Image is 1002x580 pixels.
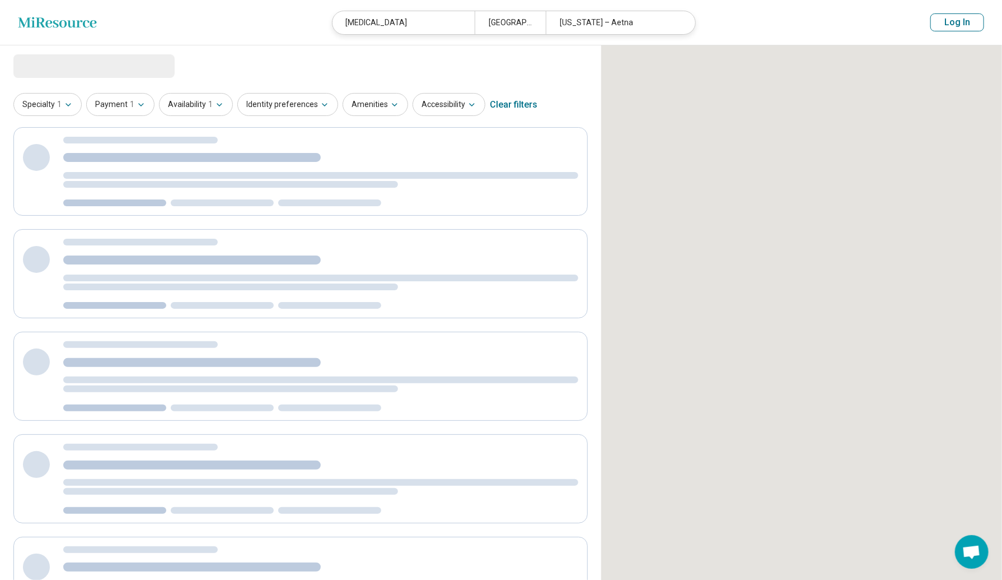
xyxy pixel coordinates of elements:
[490,91,537,118] div: Clear filters
[930,13,984,31] button: Log In
[208,99,213,110] span: 1
[159,93,233,116] button: Availability1
[955,535,989,569] a: Open chat
[86,93,154,116] button: Payment1
[475,11,546,34] div: [GEOGRAPHIC_DATA], [GEOGRAPHIC_DATA]
[237,93,338,116] button: Identity preferences
[333,11,475,34] div: [MEDICAL_DATA]
[130,99,134,110] span: 1
[343,93,408,116] button: Amenities
[546,11,688,34] div: [US_STATE] – Aetna
[13,54,107,77] span: Loading...
[413,93,485,116] button: Accessibility
[57,99,62,110] span: 1
[13,93,82,116] button: Specialty1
